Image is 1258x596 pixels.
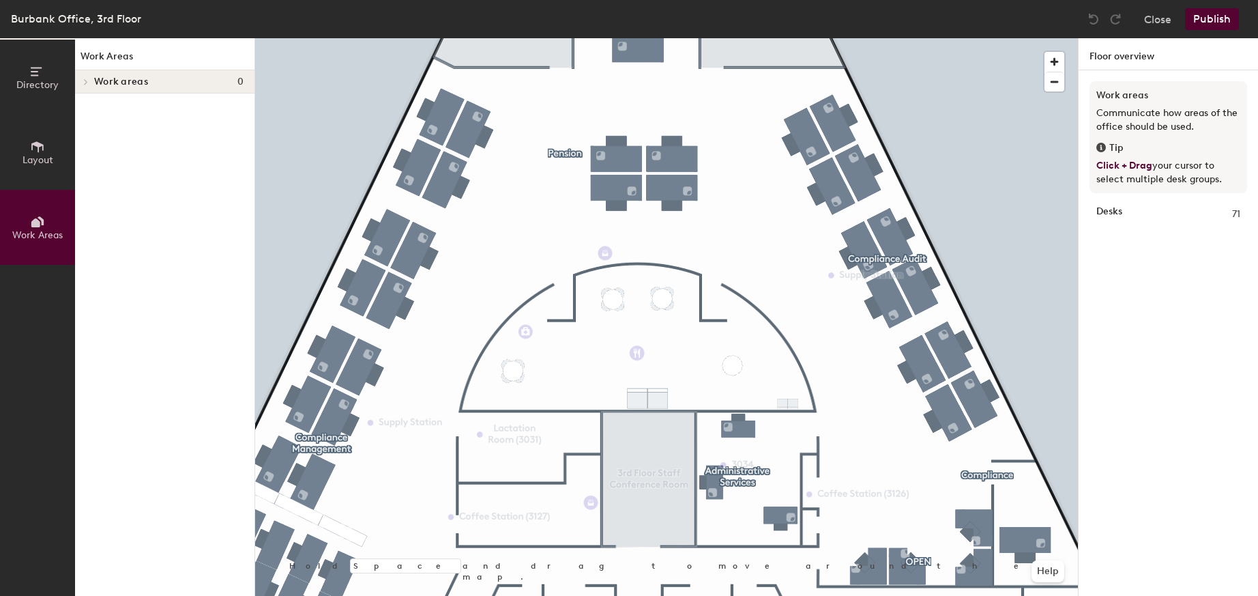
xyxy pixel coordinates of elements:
div: Tip [1096,141,1240,156]
h1: Work Areas [75,49,254,70]
span: Directory [16,79,59,91]
h3: Work areas [1096,88,1240,103]
button: Publish [1185,8,1239,30]
p: Communicate how areas of the office should be used. [1096,107,1240,134]
strong: Desks [1096,207,1122,222]
span: 71 [1232,207,1240,222]
img: Undo [1087,12,1100,26]
span: Layout [23,154,53,166]
img: Redo [1109,12,1122,26]
button: Help [1032,560,1064,582]
div: Burbank Office, 3rd Floor [11,10,141,27]
span: Click + Drag [1096,160,1152,171]
p: your cursor to select multiple desk groups. [1096,159,1240,186]
button: Close [1144,8,1171,30]
span: Work Areas [12,229,63,241]
span: 0 [237,76,244,87]
h1: Floor overview [1079,38,1258,70]
span: Work areas [94,76,148,87]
